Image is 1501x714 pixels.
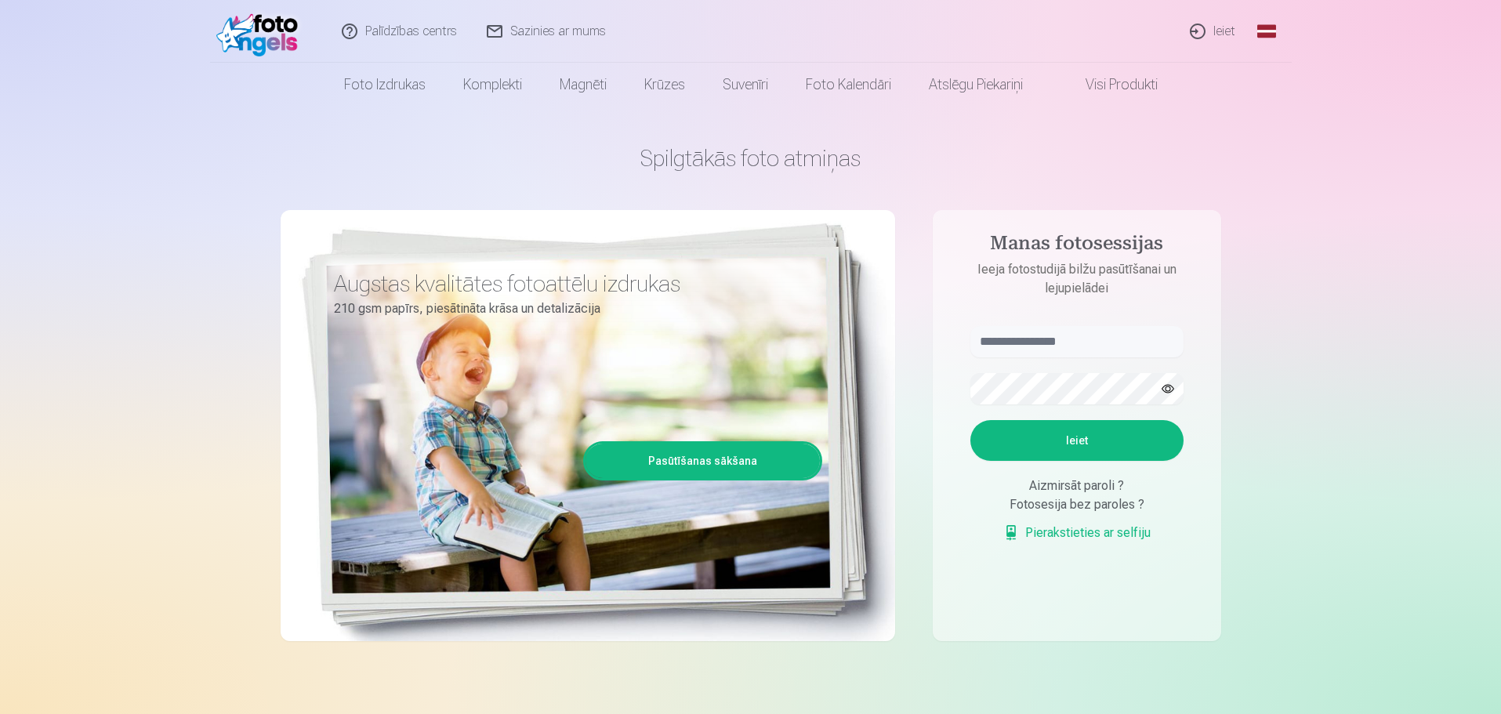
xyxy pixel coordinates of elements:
[955,260,1199,298] p: Ieeja fotostudijā bilžu pasūtīšanai un lejupielādei
[955,232,1199,260] h4: Manas fotosessijas
[541,63,625,107] a: Magnēti
[970,495,1184,514] div: Fotosesija bez paroles ?
[325,63,444,107] a: Foto izdrukas
[334,270,810,298] h3: Augstas kvalitātes fotoattēlu izdrukas
[704,63,787,107] a: Suvenīri
[787,63,910,107] a: Foto kalendāri
[1042,63,1177,107] a: Visi produkti
[586,444,820,478] a: Pasūtīšanas sākšana
[444,63,541,107] a: Komplekti
[910,63,1042,107] a: Atslēgu piekariņi
[1003,524,1151,542] a: Pierakstieties ar selfiju
[970,420,1184,461] button: Ieiet
[216,6,306,56] img: /fa1
[970,477,1184,495] div: Aizmirsāt paroli ?
[334,298,810,320] p: 210 gsm papīrs, piesātināta krāsa un detalizācija
[281,144,1221,172] h1: Spilgtākās foto atmiņas
[625,63,704,107] a: Krūzes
